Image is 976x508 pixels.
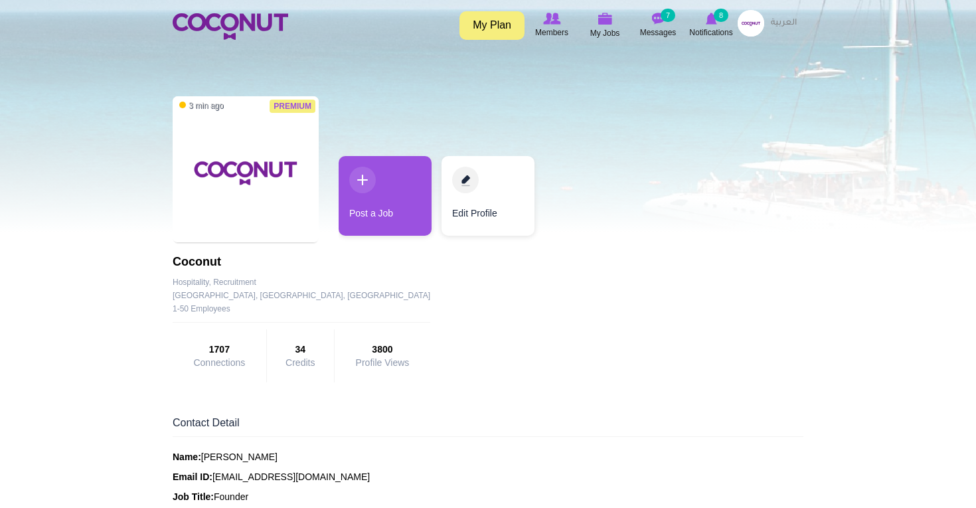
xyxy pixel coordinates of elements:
img: Browse Members [543,13,560,25]
strong: 1707 [186,343,253,356]
div: 1-50 Employees [173,302,430,315]
a: Browse Members Members [525,10,578,41]
span: 3 min ago [179,100,224,112]
span: Notifications [689,26,732,39]
a: My Plan [459,11,525,40]
div: [GEOGRAPHIC_DATA] [347,289,430,302]
span: My Jobs [590,27,620,40]
div: 2 / 2 [442,156,534,242]
a: العربية [764,10,803,37]
div: [GEOGRAPHIC_DATA] [260,289,345,302]
span: Messages [640,26,677,39]
a: 34Credits [280,343,321,368]
div: Hospitality, Recruitment [173,276,430,289]
span: Members [535,26,568,39]
a: My Jobs My Jobs [578,10,631,41]
b: Name: [173,452,201,462]
b: Job Title: [173,491,214,502]
b: Email ID: [173,471,212,482]
div: [GEOGRAPHIC_DATA] [173,289,258,302]
img: Home [173,13,288,40]
a: 1707Connections [186,343,253,368]
p: [EMAIL_ADDRESS][DOMAIN_NAME] [173,470,803,483]
h1: Coconut [173,256,430,269]
a: 3800Profile Views [348,343,417,368]
small: 8 [714,9,728,22]
small: 7 [661,9,675,22]
a: Messages Messages 7 [631,10,685,41]
p: [PERSON_NAME] [173,450,803,464]
a: Post a Job [339,156,432,236]
img: My Jobs [598,13,612,25]
strong: 3800 [348,343,417,356]
div: Contact Detail [173,416,803,437]
div: 1 / 2 [339,156,432,242]
a: Edit Profile [442,156,534,236]
img: Notifications [706,13,717,25]
span: Premium [270,100,315,113]
a: Notifications Notifications 8 [685,10,738,41]
strong: 34 [280,343,321,356]
img: Messages [651,13,665,25]
p: Founder [173,490,803,503]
